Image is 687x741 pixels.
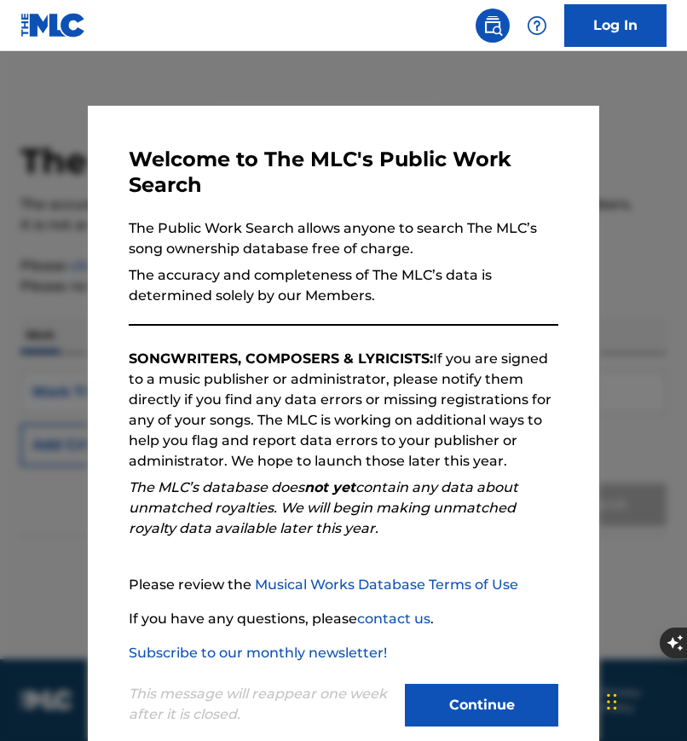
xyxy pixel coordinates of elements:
[602,659,687,741] iframe: Chat Widget
[129,350,433,367] strong: SONGWRITERS, COMPOSERS & LYRICISTS:
[129,609,558,629] p: If you have any questions, please .
[527,15,547,36] img: help
[129,349,558,472] p: If you are signed to a music publisher or administrator, please notify them directly if you find ...
[482,15,503,36] img: search
[129,645,387,661] a: Subscribe to our monthly newsletter!
[564,4,667,47] a: Log In
[520,9,554,43] div: Help
[405,684,558,727] button: Continue
[129,265,558,306] p: The accuracy and completeness of The MLC’s data is determined solely by our Members.
[476,9,510,43] a: Public Search
[129,684,395,725] p: This message will reappear one week after it is closed.
[357,611,430,627] a: contact us
[304,479,355,495] strong: not yet
[607,676,617,727] div: Drag
[129,218,558,259] p: The Public Work Search allows anyone to search The MLC’s song ownership database free of charge.
[129,575,558,595] p: Please review the
[129,147,558,198] h3: Welcome to The MLC's Public Work Search
[255,576,518,593] a: Musical Works Database Terms of Use
[20,13,86,38] img: MLC Logo
[129,479,518,536] em: The MLC’s database does contain any data about unmatched royalties. We will begin making unmatche...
